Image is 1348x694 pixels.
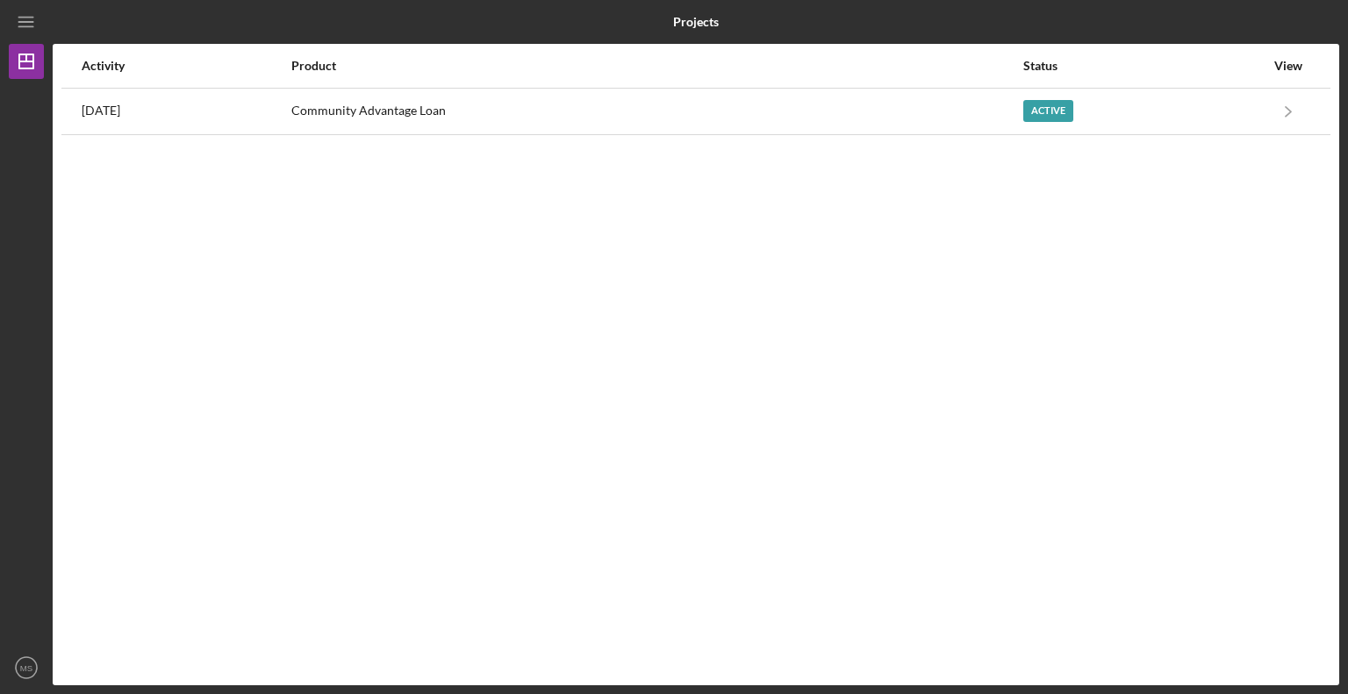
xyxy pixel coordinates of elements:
div: Status [1023,59,1265,73]
time: 2025-08-26 15:45 [82,104,120,118]
text: MS [20,663,32,673]
div: View [1266,59,1310,73]
b: Projects [673,15,719,29]
button: MS [9,650,44,685]
div: Active [1023,100,1073,122]
div: Activity [82,59,290,73]
div: Community Advantage Loan [291,89,1022,133]
div: Product [291,59,1022,73]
